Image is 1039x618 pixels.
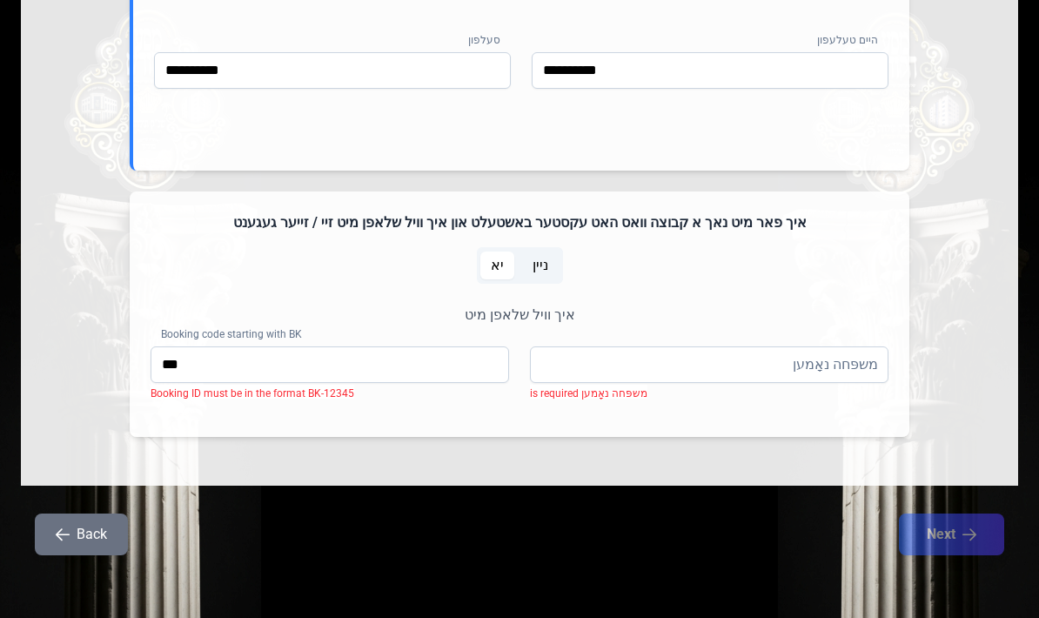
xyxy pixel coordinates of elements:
[491,255,504,276] span: יא
[151,387,354,400] span: Booking ID must be in the format BK-12345
[519,247,563,284] p-togglebutton: ניין
[533,255,548,276] span: ניין
[899,514,1004,555] button: Next
[151,305,888,326] p: איך וויל שלאפן מיט
[35,514,128,555] button: Back
[151,212,888,233] h4: איך פאר מיט נאך א קבוצה וואס האט עקסטער באשטעלט און איך וויל שלאפן מיט זיי / זייער געגענט
[530,387,647,400] span: משפּחה נאָמען is required
[477,247,519,284] p-togglebutton: יא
